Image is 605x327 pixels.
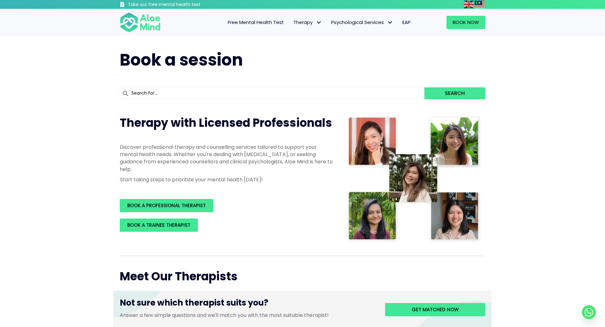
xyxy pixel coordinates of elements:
a: BOOK A PROFESSIONAL THERAPIST [120,199,213,212]
span: Psychological Services [331,19,393,26]
p: Answer a few simple questions and we'll match you with the most suitable therapist! [120,312,376,319]
p: Discover professional therapy and counselling services tailored to support your mental health nee... [120,143,334,173]
a: Malay [475,1,485,8]
span: BOOK A PROFESSIONAL THERAPIST [127,202,206,209]
span: BOOK A TRAINEE THERAPIST [127,222,190,228]
img: Therapist collage [347,115,481,243]
span: Book Now [453,19,479,26]
a: Psychological ServicesPsychological Services: submenu [326,16,398,29]
button: Search [424,87,485,99]
a: Whatsapp [582,305,596,319]
span: Meet Our Therapists [120,268,238,284]
img: ms [475,1,485,8]
a: Free Mental Health Test [223,16,289,29]
span: Therapy [293,19,322,26]
a: Get matched now [385,303,485,316]
a: EAP [398,16,415,29]
span: EAP [402,19,411,26]
span: Therapy: submenu [314,18,323,27]
span: Free Mental Health Test [228,19,284,26]
a: English [464,1,475,8]
input: Search for... [120,87,424,99]
p: Start taking steps to prioritize your mental health [DATE]! [120,176,334,183]
a: BOOK A TRAINEE THERAPIST [120,219,198,232]
span: Psychological Services: submenu [385,18,395,27]
img: en [464,1,474,8]
span: Get matched now [412,306,459,313]
span: Therapy with Licensed Professionals [120,115,332,131]
span: Book a session [120,48,243,71]
h3: Take our free mental health test [128,2,234,8]
a: TherapyTherapy: submenu [289,16,326,29]
img: Aloe mind Logo [120,12,161,33]
h3: Not sure which therapist suits you? [120,297,376,312]
nav: Menu [169,16,415,29]
a: Book Now [447,16,485,29]
a: Take our free mental health test [120,2,234,9]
